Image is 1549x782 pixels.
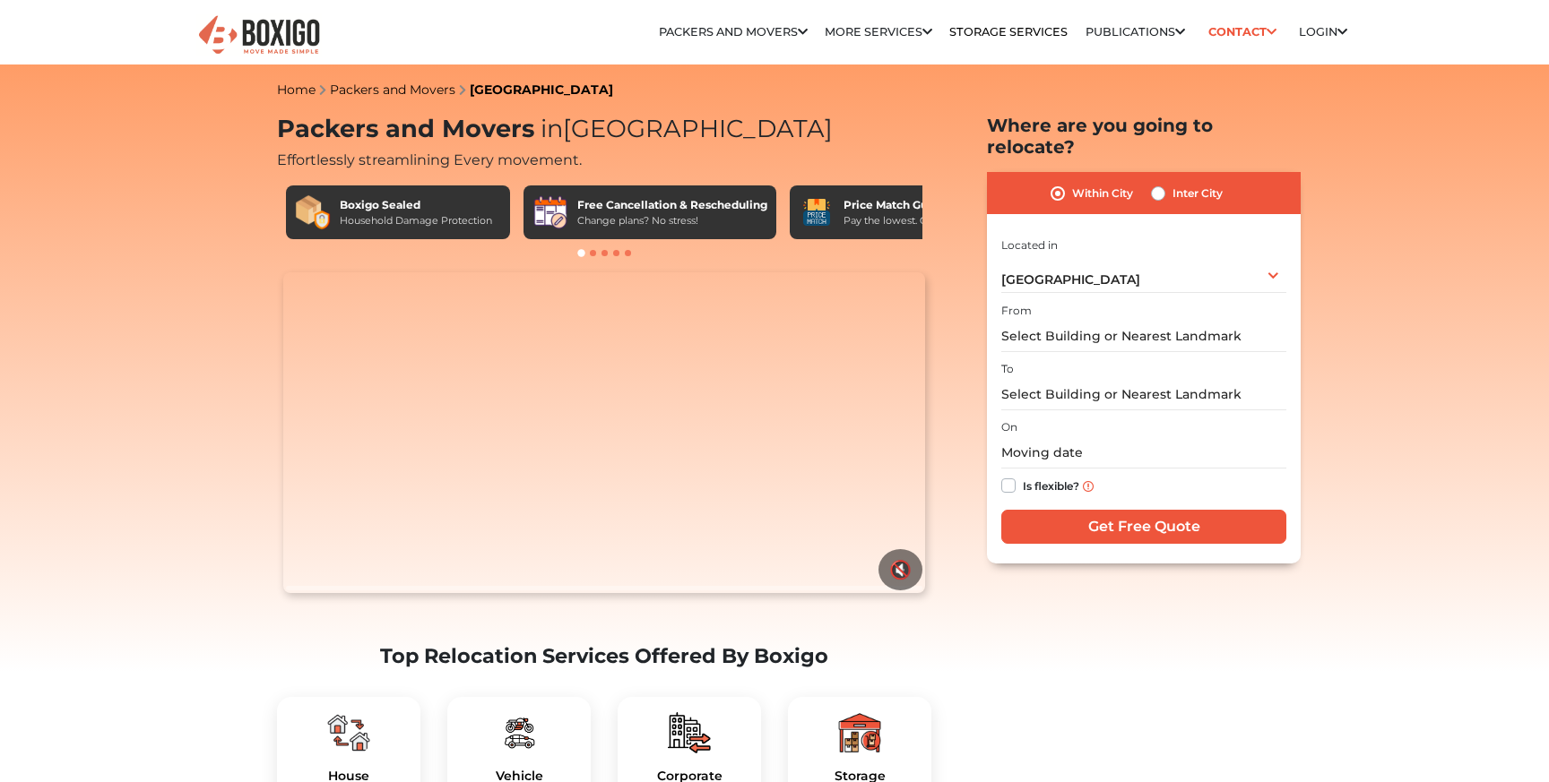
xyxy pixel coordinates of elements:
label: On [1001,419,1017,435]
div: Price Match Guarantee [844,197,980,213]
h1: Packers and Movers [277,115,931,144]
img: boxigo_packers_and_movers_plan [498,711,541,754]
button: 🔇 [878,549,922,590]
a: [GEOGRAPHIC_DATA] [470,82,613,98]
img: boxigo_packers_and_movers_plan [327,711,370,754]
a: Packers and Movers [659,25,808,39]
input: Select Building or Nearest Landmark [1001,379,1286,410]
span: in [541,114,563,143]
input: Get Free Quote [1001,510,1286,544]
a: Storage Services [949,25,1068,39]
label: Located in [1001,237,1058,254]
h2: Top Relocation Services Offered By Boxigo [277,644,931,668]
video: Your browser does not support the video tag. [283,272,924,593]
div: Free Cancellation & Rescheduling [577,197,767,213]
label: Is flexible? [1023,475,1079,494]
div: Pay the lowest. Guaranteed! [844,213,980,228]
label: From [1001,303,1032,319]
img: info [1083,481,1094,492]
img: Free Cancellation & Rescheduling [532,194,568,230]
span: Effortlessly streamlining Every movement. [277,151,582,168]
a: Login [1299,25,1347,39]
label: To [1001,361,1014,377]
a: Publications [1086,25,1185,39]
div: Household Damage Protection [340,213,492,228]
label: Inter City [1173,183,1223,204]
input: Moving date [1001,437,1286,468]
a: More services [825,25,932,39]
a: Packers and Movers [330,82,455,98]
div: Change plans? No stress! [577,213,767,228]
span: [GEOGRAPHIC_DATA] [1001,271,1140,288]
input: Select Building or Nearest Landmark [1001,321,1286,352]
img: Boxigo Sealed [295,194,331,230]
label: Within City [1072,183,1133,204]
a: Home [277,82,316,98]
a: Contact [1202,18,1282,46]
img: boxigo_packers_and_movers_plan [668,711,711,754]
img: Price Match Guarantee [799,194,835,230]
h2: Where are you going to relocate? [987,115,1301,158]
img: boxigo_packers_and_movers_plan [838,711,881,754]
span: [GEOGRAPHIC_DATA] [534,114,833,143]
div: Boxigo Sealed [340,197,492,213]
img: Boxigo [196,13,322,57]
